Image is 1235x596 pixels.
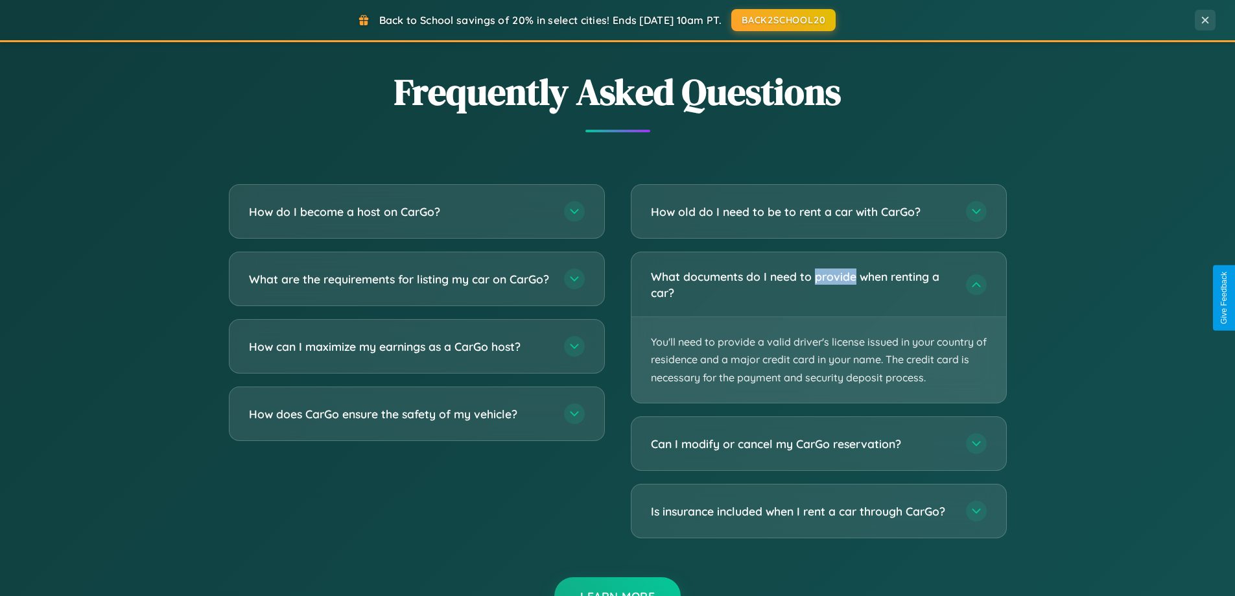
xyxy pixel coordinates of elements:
h3: Can I modify or cancel my CarGo reservation? [651,436,953,452]
h3: What are the requirements for listing my car on CarGo? [249,271,551,287]
h3: Is insurance included when I rent a car through CarGo? [651,503,953,519]
h3: How can I maximize my earnings as a CarGo host? [249,339,551,355]
span: Back to School savings of 20% in select cities! Ends [DATE] 10am PT. [379,14,722,27]
div: Give Feedback [1219,272,1229,324]
h3: How do I become a host on CarGo? [249,204,551,220]
h2: Frequently Asked Questions [229,67,1007,117]
h3: How old do I need to be to rent a car with CarGo? [651,204,953,220]
h3: How does CarGo ensure the safety of my vehicle? [249,406,551,422]
h3: What documents do I need to provide when renting a car? [651,268,953,300]
p: You'll need to provide a valid driver's license issued in your country of residence and a major c... [631,317,1006,403]
button: BACK2SCHOOL20 [731,9,836,31]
